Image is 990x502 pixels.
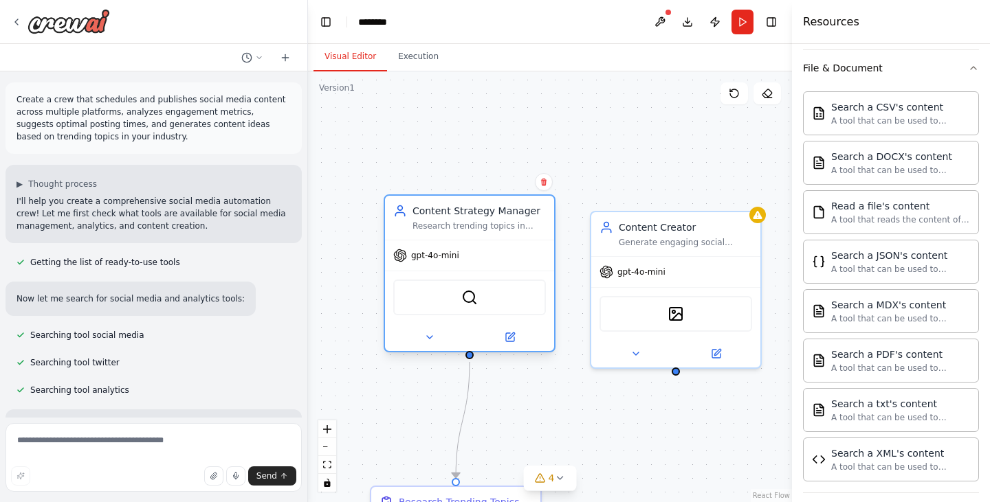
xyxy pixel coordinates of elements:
[387,43,450,71] button: Execution
[30,385,129,396] span: Searching tool analytics
[16,179,23,190] span: ▶
[549,471,555,485] span: 4
[831,298,970,312] div: Search a MDX's content
[831,264,970,275] div: A tool that can be used to semantic search a query from a JSON's content.
[619,237,752,248] div: Generate engaging social media content including posts, captions, hashtags, and visual content de...
[524,466,577,491] button: 4
[318,474,336,492] button: toggle interactivity
[11,466,30,486] button: Improve this prompt
[204,466,223,486] button: Upload files
[753,492,790,499] a: React Flow attribution
[812,255,826,269] img: Jsonsearchtool
[236,49,269,66] button: Switch to previous chat
[449,362,476,478] g: Edge from b873dacc-4ace-4138-8104-c367be312094 to a32305d2-c730-425f-8e70-900e3070e0f2
[590,211,762,369] div: Content CreatorGenerate engaging social media content including posts, captions, hashtags, and vi...
[812,354,826,367] img: Pdfsearchtool
[274,49,296,66] button: Start a new chat
[831,150,970,163] div: Search a DOCX's content
[318,420,336,492] div: React Flow controls
[831,313,970,324] div: A tool that can be used to semantic search a query from a MDX's content.
[668,306,684,322] img: DallETool
[812,156,826,170] img: Docxsearchtool
[248,466,296,486] button: Send
[803,14,859,30] h4: Resources
[226,466,245,486] button: Click to speak your automation idea
[256,470,277,481] span: Send
[831,412,970,423] div: A tool that can be used to semantic search a query from a txt's content.
[812,304,826,318] img: Mdxsearchtool
[412,220,546,231] div: Research trending topics in {industry} and develop comprehensive content strategies for social me...
[30,330,144,341] span: Searching tool social media
[812,205,826,219] img: Filereadtool
[30,357,120,368] span: Searching tool twitter
[831,363,970,374] div: A tool that can be used to semantic search a query from a PDF's content.
[16,195,291,232] p: I'll help you create a comprehensive social media automation crew! Let me first check what tools ...
[617,266,665,277] span: gpt-4o-mini
[313,43,387,71] button: Visual Editor
[16,179,97,190] button: ▶Thought process
[831,115,970,126] div: A tool that can be used to semantic search a query from a CSV's content.
[812,403,826,417] img: Txtsearchtool
[812,106,826,120] img: Csvsearchtool
[831,446,970,460] div: Search a XML's content
[831,461,970,472] div: A tool that can be used to semantic search a query from a XML's content.
[316,12,335,32] button: Hide left sidebar
[831,214,970,225] div: A tool that reads the content of a file. To use this tool, provide a 'file_path' parameter with t...
[812,453,826,466] img: Xmlsearchtool
[803,86,979,492] div: File & Document
[461,289,478,306] img: SerperDevTool
[30,257,180,268] span: Getting the list of ready-to-use tools
[619,220,752,234] div: Content Creator
[412,204,546,218] div: Content Strategy Manager
[358,15,395,29] nav: breadcrumb
[318,456,336,474] button: fit view
[27,9,110,34] img: Logo
[831,397,970,411] div: Search a txt's content
[471,329,549,345] button: Open in side panel
[384,197,555,355] div: Content Strategy ManagerResearch trending topics in {industry} and develop comprehensive content ...
[318,420,336,438] button: zoom in
[831,347,970,361] div: Search a PDF's content
[677,345,755,362] button: Open in side panel
[831,199,970,213] div: Read a file's content
[16,293,245,305] p: Now let me search for social media and analytics tools:
[762,12,781,32] button: Hide right sidebar
[803,50,979,86] button: File & Document
[803,61,883,75] div: File & Document
[319,82,355,93] div: Version 1
[411,250,459,261] span: gpt-4o-mini
[16,93,291,143] p: Create a crew that schedules and publishes social media content across multiple platforms, analyz...
[831,249,970,262] div: Search a JSON's content
[831,100,970,114] div: Search a CSV's content
[318,438,336,456] button: zoom out
[28,179,97,190] span: Thought process
[831,165,970,176] div: A tool that can be used to semantic search a query from a DOCX's content.
[535,173,553,191] button: Delete node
